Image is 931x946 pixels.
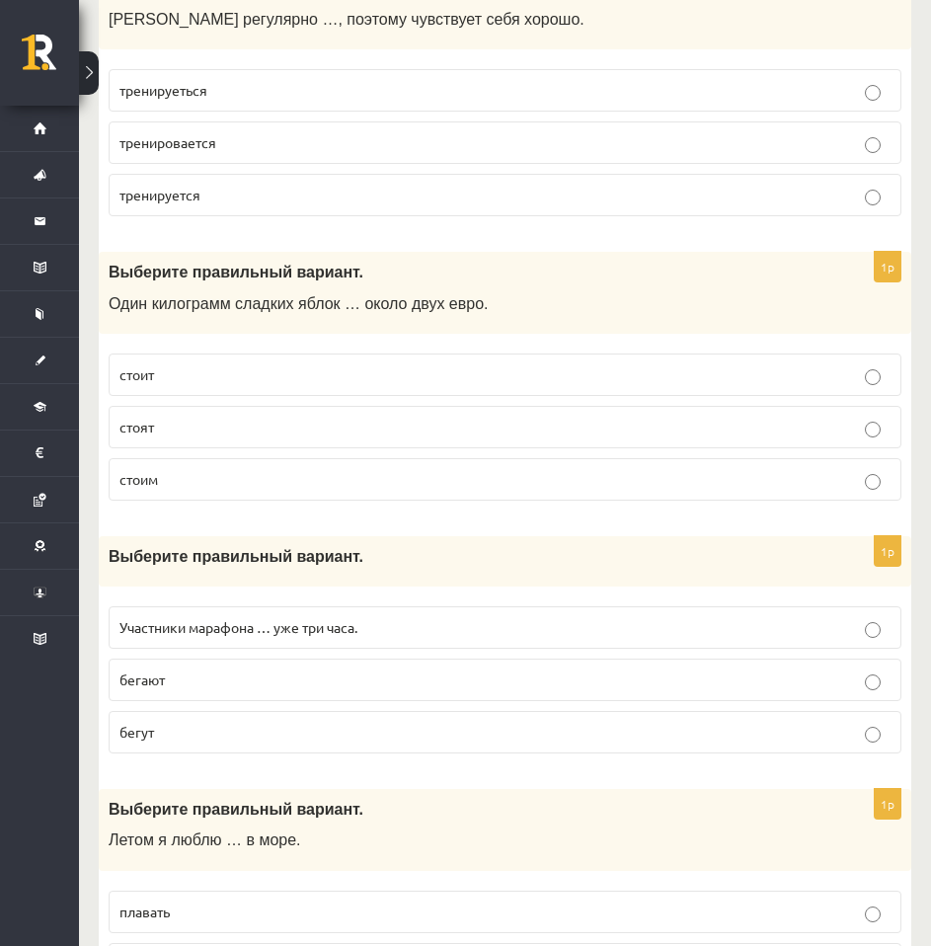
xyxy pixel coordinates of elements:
[865,727,881,743] input: бегут
[119,81,207,99] span: тренируеться
[119,418,154,435] span: стоят
[109,264,363,280] span: Выберите правильный вариант.
[109,831,301,848] span: Летом я люблю … в море.
[874,788,901,820] p: 1p
[119,670,165,688] span: бегают
[874,535,901,567] p: 1p
[865,474,881,490] input: стоим
[109,295,489,312] span: Один килограмм сладких яблок … около двух евро.
[865,674,881,690] input: бегают
[109,11,584,28] span: [PERSON_NAME] регулярно …, поэтому чувствует себя хорошо.
[119,365,154,383] span: стоит
[865,422,881,437] input: стоят
[865,907,881,922] input: плавать
[874,251,901,282] p: 1p
[119,903,170,920] span: плавать
[119,470,158,488] span: стоим
[865,369,881,385] input: стоит
[119,186,200,203] span: тренируется
[22,35,79,84] a: Rīgas 1. Tālmācības vidusskola
[865,85,881,101] input: тренируеться
[119,618,357,636] span: Участники марафона … уже три часа.
[109,801,363,818] span: Выберите правильный вариант.
[865,137,881,153] input: тренировается
[119,723,154,741] span: бегут
[865,190,881,205] input: тренируется
[119,133,216,151] span: тренировается
[109,548,363,565] span: Выберите правильный вариант.
[865,622,881,638] input: Участники марафона … уже три часа.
